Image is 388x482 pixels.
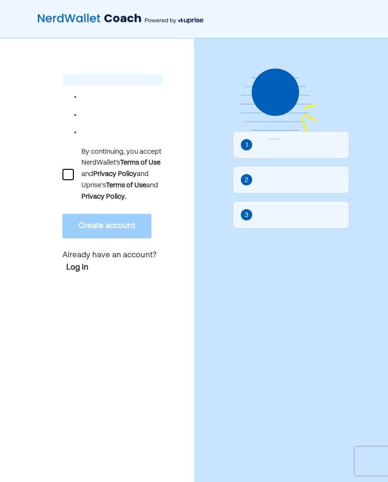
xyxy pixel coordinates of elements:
[245,210,248,220] div: 3
[81,147,163,202] div: By continuing, you accept NerdWallet’s and and Uprise's and
[62,214,151,238] button: Create account
[106,180,146,191] div: Terms of Use
[81,191,126,202] div: Privacy Policy.
[120,157,160,168] div: Terms of Use
[93,168,137,180] div: Privacy Policy
[246,140,248,150] div: 1
[245,175,248,185] div: 2
[62,250,163,274] p: Already have an account?
[66,262,88,273] a: Log in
